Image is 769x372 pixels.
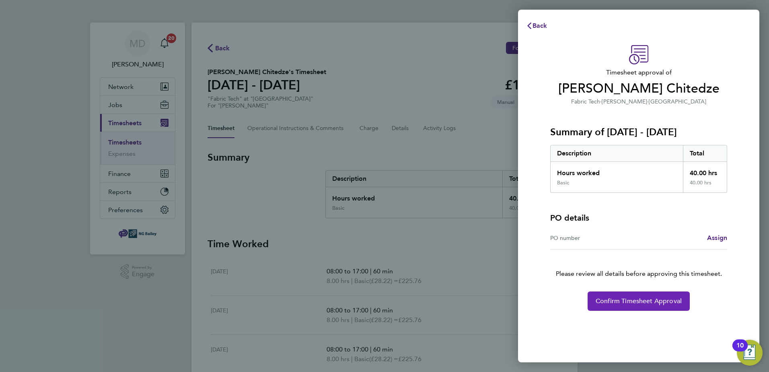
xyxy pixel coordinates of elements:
span: [GEOGRAPHIC_DATA] [649,98,706,105]
span: · [647,98,649,105]
div: 10 [736,345,744,356]
span: Back [533,22,547,29]
div: Basic [557,180,569,186]
div: 40.00 hrs [683,162,727,180]
div: 40.00 hrs [683,180,727,192]
div: Summary of 16 - 22 Aug 2025 [550,145,727,193]
span: Confirm Timesheet Approval [596,297,682,305]
span: [PERSON_NAME] Chitedze [550,81,727,97]
span: [PERSON_NAME] [602,98,647,105]
span: · [600,98,602,105]
span: Fabric Tech [571,98,600,105]
div: Description [551,145,683,161]
h3: Summary of [DATE] - [DATE] [550,126,727,138]
button: Back [518,18,555,34]
span: Timesheet approval of [550,68,727,77]
div: Total [683,145,727,161]
button: Confirm Timesheet Approval [588,291,690,311]
div: PO number [550,233,639,243]
div: Hours worked [551,162,683,180]
a: Assign [707,233,727,243]
span: Assign [707,234,727,242]
p: Please review all details before approving this timesheet. [541,250,737,279]
button: Open Resource Center, 10 new notifications [737,340,763,366]
h4: PO details [550,212,589,223]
